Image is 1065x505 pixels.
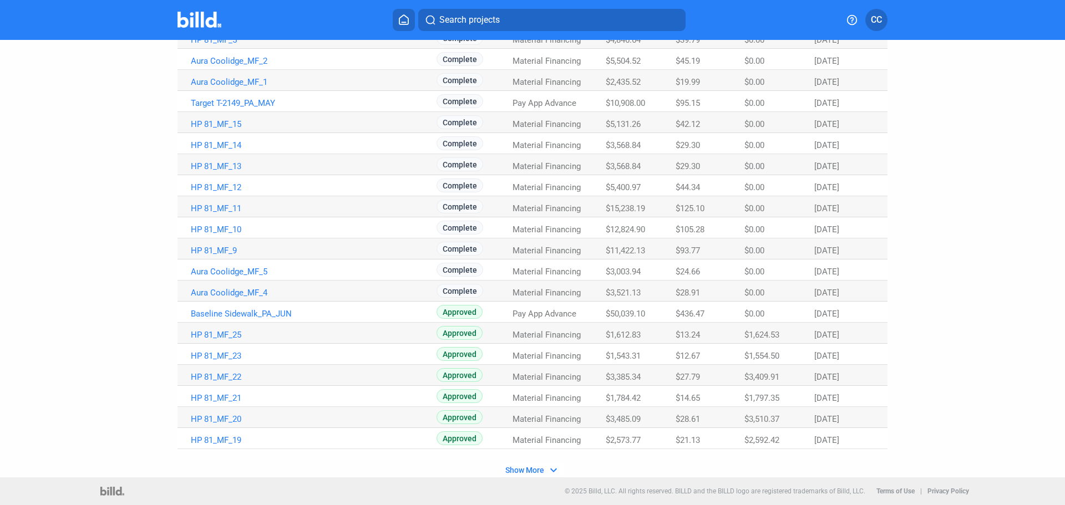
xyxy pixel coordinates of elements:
span: $95.15 [676,98,700,108]
span: $42.12 [676,119,700,129]
b: Privacy Policy [927,487,969,495]
span: Approved [437,389,483,403]
span: [DATE] [814,351,839,361]
a: Baseline Sidewalk_PA_JUN [191,309,437,319]
span: $27.79 [676,372,700,382]
span: $0.00 [744,77,764,87]
span: $5,504.52 [606,56,641,66]
span: $3,510.37 [744,414,779,424]
span: $105.28 [676,225,704,234]
a: HP 81_MF_19 [191,435,437,445]
span: $24.66 [676,267,700,277]
span: $29.30 [676,140,700,150]
span: $3,385.34 [606,372,641,382]
img: logo [100,487,124,496]
button: Show More [502,463,564,477]
span: Complete [437,73,483,87]
span: $4,846.64 [606,35,641,45]
span: Material Financing [513,225,581,234]
a: HP 81_MF_20 [191,414,437,424]
span: Pay App Advance [513,98,576,108]
span: Material Financing [513,140,581,150]
span: $5,400.97 [606,182,641,192]
span: $3,568.84 [606,140,641,150]
span: $1,612.83 [606,330,641,340]
span: $0.00 [744,309,764,319]
span: Complete [437,178,483,192]
span: Complete [437,284,483,298]
span: $1,784.42 [606,393,641,403]
a: HP 81_MF_15 [191,119,437,129]
a: HP 81_MF_11 [191,203,437,213]
a: Aura Coolidge_MF_1 [191,77,437,87]
span: [DATE] [814,309,839,319]
span: $93.77 [676,246,700,256]
span: $3,568.84 [606,161,641,171]
span: Search projects [439,13,500,27]
p: | [920,487,922,495]
span: Pay App Advance [513,309,576,319]
img: Billd Company Logo [177,12,221,28]
span: Complete [437,263,483,277]
span: $45.19 [676,56,700,66]
a: HP 81_MF_25 [191,330,437,340]
span: $2,592.42 [744,435,779,445]
span: [DATE] [814,225,839,234]
span: Approved [437,305,483,319]
a: HP 81_MF_22 [191,372,437,382]
a: HP 81_MF_9 [191,246,437,256]
span: Complete [437,200,483,213]
span: $3,485.09 [606,414,641,424]
span: [DATE] [814,246,839,256]
span: Material Financing [513,119,581,129]
span: [DATE] [814,161,839,171]
button: Search projects [418,9,686,31]
span: $13.24 [676,330,700,340]
a: Aura Coolidge_MF_2 [191,56,437,66]
span: Material Financing [513,246,581,256]
span: $3,409.91 [744,372,779,382]
span: Material Financing [513,56,581,66]
span: $15,238.19 [606,203,645,213]
mat-icon: expand_more [547,463,560,477]
a: HP 81_MF_23 [191,351,437,361]
span: Approved [437,410,483,424]
span: $0.00 [744,246,764,256]
span: Material Financing [513,435,581,445]
span: [DATE] [814,372,839,382]
span: Material Financing [513,182,581,192]
span: [DATE] [814,435,839,445]
span: $29.30 [676,161,700,171]
span: Material Financing [513,351,581,361]
a: Aura Coolidge_MF_4 [191,288,437,298]
span: $1,797.35 [744,393,779,403]
span: Complete [437,94,483,108]
span: $12.67 [676,351,700,361]
span: [DATE] [814,35,839,45]
span: $2,573.77 [606,435,641,445]
a: HP 81_MF_21 [191,393,437,403]
span: Material Financing [513,414,581,424]
span: [DATE] [814,288,839,298]
a: HP 81_MF_10 [191,225,437,234]
span: $44.34 [676,182,700,192]
button: CC [865,9,887,31]
span: $0.00 [744,161,764,171]
span: $0.00 [744,35,764,45]
span: $21.13 [676,435,700,445]
span: $0.00 [744,119,764,129]
span: $0.00 [744,140,764,150]
span: [DATE] [814,393,839,403]
a: HP 81_MF_5 [191,35,437,45]
span: Show More [505,466,544,475]
span: $1,543.31 [606,351,641,361]
span: Material Financing [513,288,581,298]
span: Material Financing [513,35,581,45]
span: $10,908.00 [606,98,645,108]
span: [DATE] [814,119,839,129]
span: $14.65 [676,393,700,403]
span: $436.47 [676,309,704,319]
span: [DATE] [814,140,839,150]
span: $0.00 [744,182,764,192]
span: $1,554.50 [744,351,779,361]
